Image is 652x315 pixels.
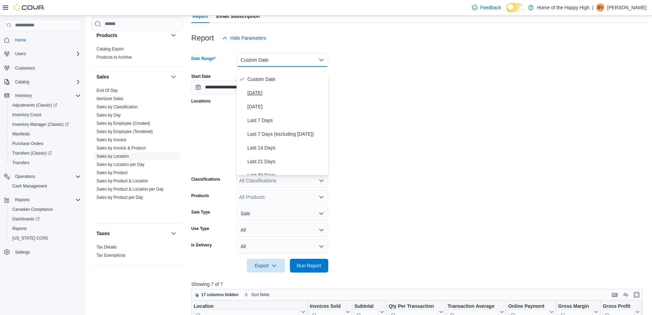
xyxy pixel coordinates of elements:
[7,100,84,110] a: Adjustments (Classic)
[247,144,325,152] span: Last 14 Days
[193,9,208,23] span: Report
[622,291,630,299] button: Display options
[319,194,324,200] button: Open list of options
[7,110,84,120] button: Inventory Count
[230,35,266,41] span: Hide Parameters
[97,178,148,184] span: Sales by Product & Location
[611,291,619,299] button: Keyboard shortcuts
[97,46,124,52] span: Catalog Export
[247,75,325,83] span: Custom Date
[97,137,126,142] a: Sales by Invoice
[7,224,84,233] button: Reports
[91,243,183,265] div: Taxes
[12,64,38,72] a: Customers
[247,89,325,97] span: [DATE]
[236,240,328,253] button: All
[191,281,647,288] p: Showing 7 of 7
[97,146,145,150] a: Sales by Invoice & Product
[480,4,501,11] span: Feedback
[97,32,117,39] h3: Products
[191,177,220,182] label: Classifications
[10,225,29,233] a: Reports
[97,113,121,118] a: Sales by Day
[97,88,118,93] span: End Of Day
[201,292,239,298] span: 17 columns hidden
[632,291,641,299] button: Enter fullscreen
[194,303,300,310] div: Location
[97,244,117,250] span: Tax Details
[15,93,32,98] span: Inventory
[10,111,81,119] span: Inventory Count
[191,81,257,94] input: Press the down key to open a popover containing a calendar.
[12,131,30,137] span: Manifests
[607,3,647,12] p: [PERSON_NAME]
[191,209,210,215] label: Sale Type
[10,159,81,167] span: Transfers
[7,148,84,158] a: Transfers (Classic)
[169,229,178,238] button: Taxes
[15,250,30,255] span: Settings
[12,207,53,212] span: Canadian Compliance
[297,262,321,269] span: Run Report
[7,181,84,191] button: Cash Management
[7,158,84,168] button: Transfers
[596,3,604,12] div: Benjamin Venning
[12,196,32,204] button: Reports
[319,178,324,183] button: Open list of options
[15,51,26,57] span: Users
[247,116,325,124] span: Last 7 Days
[1,247,84,257] button: Settings
[191,56,216,61] label: Date Range
[1,195,84,205] button: Reports
[97,253,126,258] a: Tax Exemptions
[10,120,81,129] span: Inventory Manager (Classic)
[191,193,209,198] label: Products
[537,3,589,12] p: Home of the Happy High
[469,1,504,14] a: Feedback
[354,303,379,310] div: Subtotal
[12,50,81,58] span: Users
[1,63,84,73] button: Customers
[10,215,81,223] span: Dashboards
[592,3,593,12] p: |
[448,303,498,310] div: Transaction Average
[14,4,44,11] img: Cova
[10,234,51,242] a: [US_STATE] CCRS
[12,235,48,241] span: [US_STATE] CCRS
[12,102,57,108] span: Adjustments (Classic)
[10,130,81,138] span: Manifests
[97,195,143,200] span: Sales by Product per Day
[97,73,168,80] button: Sales
[191,98,211,104] label: Locations
[169,31,178,39] button: Products
[10,205,81,214] span: Canadian Compliance
[10,215,42,223] a: Dashboards
[97,121,150,126] a: Sales by Employee (Created)
[97,253,126,258] span: Tax Exemptions
[10,182,50,190] a: Cash Management
[388,303,437,310] div: Qty Per Transaction
[97,245,117,250] a: Tax Details
[12,248,33,256] a: Settings
[7,129,84,139] button: Manifests
[12,196,81,204] span: Reports
[10,140,46,148] a: Purchase Orders
[15,65,35,71] span: Customers
[12,150,52,156] span: Transfers (Classic)
[10,130,33,138] a: Manifests
[247,171,325,179] span: Last 30 Days
[507,3,525,12] input: Dark Mode
[12,172,38,181] button: Operations
[91,86,183,223] div: Sales
[15,197,29,203] span: Reports
[12,141,43,146] span: Purchase Orders
[12,160,29,166] span: Transfers
[290,259,328,272] button: Run Report
[97,32,168,39] button: Products
[192,291,241,299] button: 17 columns hidden
[97,162,144,167] span: Sales by Location per Day
[558,303,593,310] div: Gross Margin
[97,129,153,134] a: Sales by Employee (Tendered)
